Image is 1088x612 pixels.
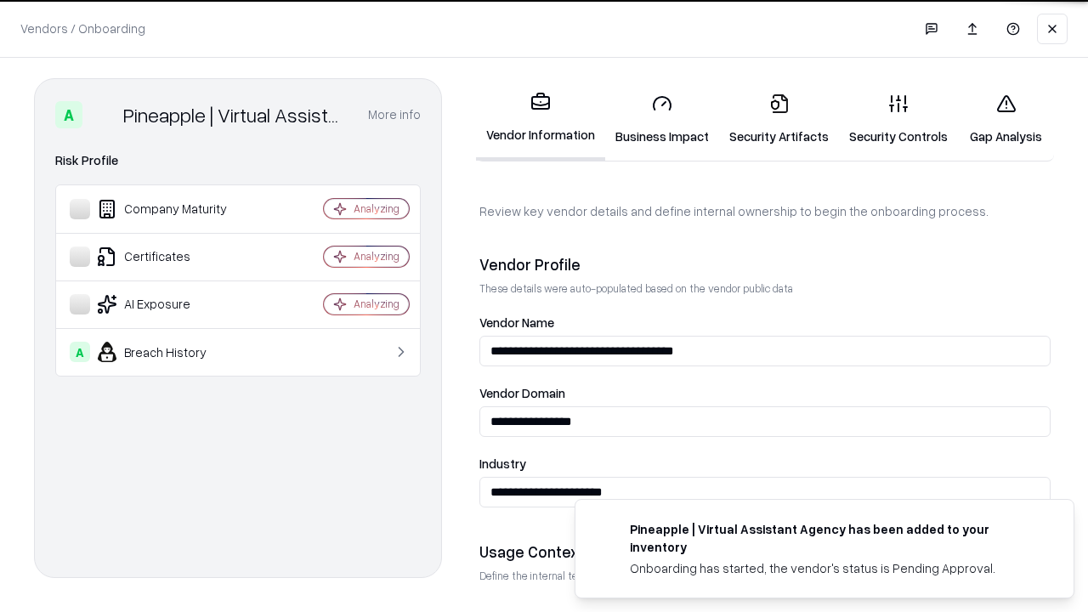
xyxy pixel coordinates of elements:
[479,281,1051,296] p: These details were auto-populated based on the vendor public data
[479,202,1051,220] p: Review key vendor details and define internal ownership to begin the onboarding process.
[479,387,1051,399] label: Vendor Domain
[70,342,273,362] div: Breach History
[70,294,273,314] div: AI Exposure
[354,249,399,263] div: Analyzing
[479,457,1051,470] label: Industry
[55,150,421,171] div: Risk Profile
[958,80,1054,159] a: Gap Analysis
[630,520,1033,556] div: Pineapple | Virtual Assistant Agency has been added to your inventory
[839,80,958,159] a: Security Controls
[354,297,399,311] div: Analyzing
[20,20,145,37] p: Vendors / Onboarding
[596,520,616,541] img: trypineapple.com
[479,316,1051,329] label: Vendor Name
[479,541,1051,562] div: Usage Context
[719,80,839,159] a: Security Artifacts
[70,246,273,267] div: Certificates
[476,78,605,161] a: Vendor Information
[354,201,399,216] div: Analyzing
[70,342,90,362] div: A
[368,99,421,130] button: More info
[479,569,1051,583] p: Define the internal team and reason for using this vendor. This helps assess business relevance a...
[70,199,273,219] div: Company Maturity
[630,559,1033,577] div: Onboarding has started, the vendor's status is Pending Approval.
[55,101,82,128] div: A
[89,101,116,128] img: Pineapple | Virtual Assistant Agency
[605,80,719,159] a: Business Impact
[479,254,1051,275] div: Vendor Profile
[123,101,348,128] div: Pineapple | Virtual Assistant Agency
